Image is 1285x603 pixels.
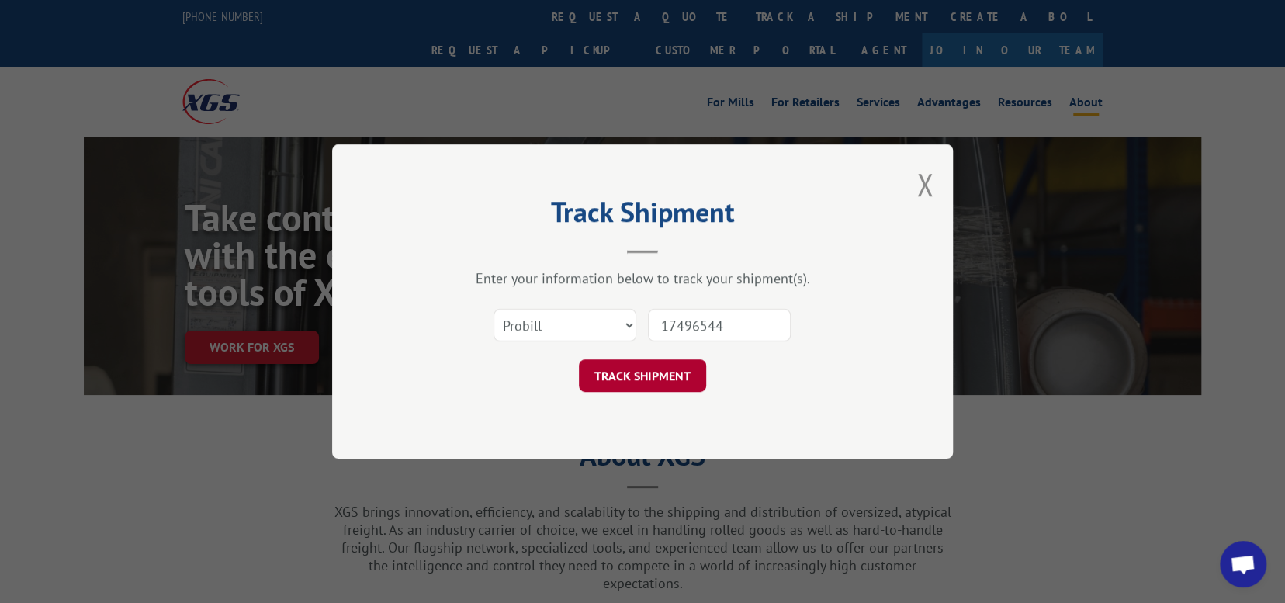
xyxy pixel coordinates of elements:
[410,201,875,230] h2: Track Shipment
[1220,541,1266,587] div: Open chat
[410,269,875,287] div: Enter your information below to track your shipment(s).
[648,309,791,341] input: Number(s)
[916,164,933,205] button: Close modal
[579,359,706,392] button: TRACK SHIPMENT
